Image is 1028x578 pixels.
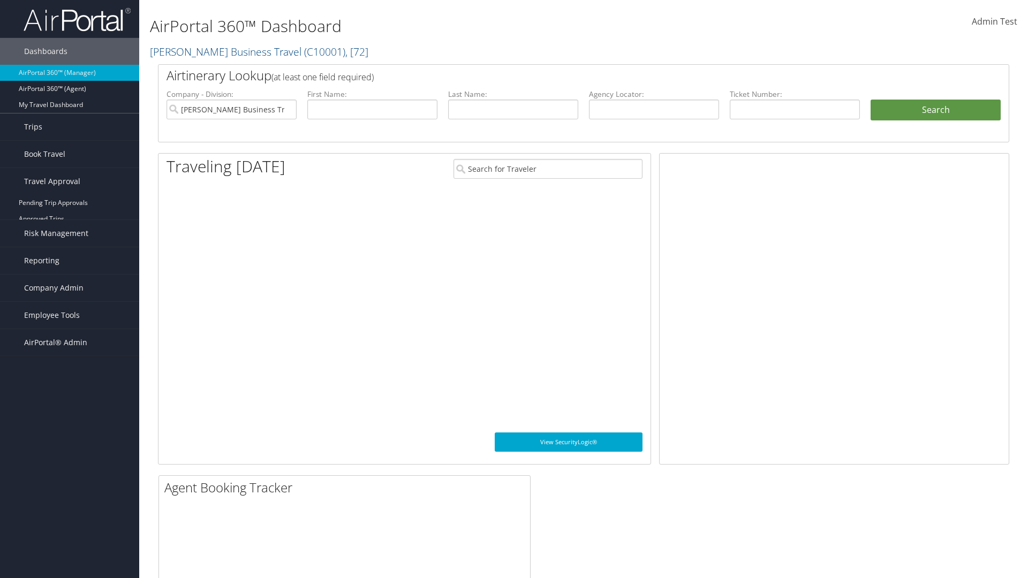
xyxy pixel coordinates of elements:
label: Ticket Number: [730,89,860,100]
a: Admin Test [972,5,1017,39]
input: Search for Traveler [453,159,642,179]
span: Employee Tools [24,302,80,329]
span: , [ 72 ] [345,44,368,59]
span: Trips [24,113,42,140]
button: Search [871,100,1001,121]
h2: Agent Booking Tracker [164,478,530,497]
span: Travel Approval [24,168,80,195]
span: Dashboards [24,38,67,65]
h2: Airtinerary Lookup [167,66,930,85]
label: Agency Locator: [589,89,719,100]
a: View SecurityLogic® [495,432,642,452]
a: [PERSON_NAME] Business Travel [150,44,368,59]
label: Last Name: [448,89,578,100]
span: Book Travel [24,141,65,168]
h1: AirPortal 360™ Dashboard [150,15,728,37]
label: First Name: [307,89,437,100]
span: ( C10001 ) [304,44,345,59]
span: Risk Management [24,220,88,247]
h1: Traveling [DATE] [167,155,285,178]
span: Reporting [24,247,59,274]
span: Admin Test [972,16,1017,27]
img: airportal-logo.png [24,7,131,32]
label: Company - Division: [167,89,297,100]
span: AirPortal® Admin [24,329,87,356]
span: Company Admin [24,275,84,301]
span: (at least one field required) [271,71,374,83]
